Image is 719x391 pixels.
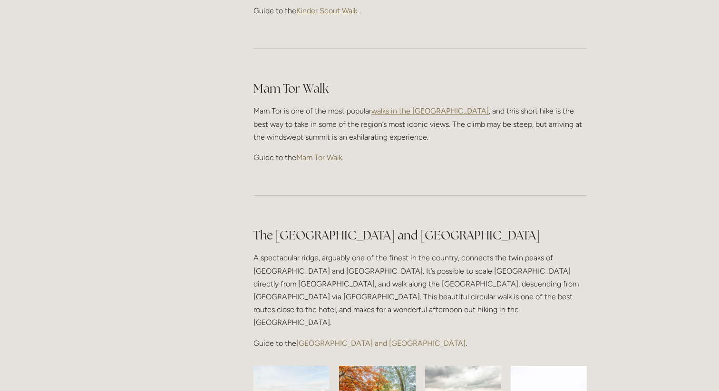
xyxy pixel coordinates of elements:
p: Mam Tor is one of the most popular , and this short hike is the best way to take in some of the r... [253,105,587,143]
h2: The [GEOGRAPHIC_DATA] and [GEOGRAPHIC_DATA] [253,227,587,244]
a: Kinder Scout Walk [296,6,357,15]
h2: Mam Tor Walk [253,80,587,97]
p: Guide to the . [253,337,587,350]
a: walks in the [GEOGRAPHIC_DATA] [371,106,489,115]
p: Guide to the . [253,151,587,164]
p: Guide to the . [253,4,587,17]
p: A spectacular ridge, arguably one of the finest in the country, connects the twin peaks of [GEOGR... [253,251,587,329]
a: [GEOGRAPHIC_DATA] and [GEOGRAPHIC_DATA] [296,339,466,348]
a: Mam Tor Walk [296,153,342,162]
